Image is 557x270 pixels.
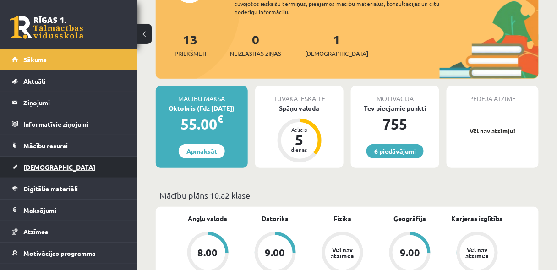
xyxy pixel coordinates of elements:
div: 5 [286,132,313,147]
div: Pēdējā atzīme [447,86,539,103]
a: Angļu valoda [188,214,228,223]
a: Ziņojumi [12,92,126,113]
div: Atlicis [286,127,313,132]
a: Karjeras izglītība [452,214,503,223]
span: € [217,112,223,125]
a: Spāņu valoda Atlicis 5 dienas [255,103,344,164]
div: Vēl nav atzīmes [330,247,355,259]
span: Mācību resursi [23,141,68,150]
div: 55.00 [156,113,248,135]
a: Rīgas 1. Tālmācības vidusskola [10,16,83,39]
p: Mācību plāns 10.a2 klase [159,189,535,201]
legend: Informatīvie ziņojumi [23,113,126,135]
div: 8.00 [198,248,218,258]
a: Maksājumi [12,200,126,221]
span: Atzīmes [23,227,48,236]
a: Mācību resursi [12,135,126,156]
a: Motivācijas programma [12,243,126,264]
legend: Maksājumi [23,200,126,221]
span: Motivācijas programma [23,249,96,257]
a: 13Priekšmeti [175,31,206,58]
span: Sākums [23,55,47,64]
a: Informatīvie ziņojumi [12,113,126,135]
a: 0Neizlasītās ziņas [230,31,281,58]
div: Spāņu valoda [255,103,344,113]
a: 6 piedāvājumi [366,144,424,158]
span: Aktuāli [23,77,45,85]
div: dienas [286,147,313,152]
a: Datorika [262,214,289,223]
span: Neizlasītās ziņas [230,49,281,58]
a: Sākums [12,49,126,70]
p: Vēl nav atzīmju! [451,126,534,135]
span: [DEMOGRAPHIC_DATA] [305,49,368,58]
div: 9.00 [265,248,285,258]
a: Apmaksāt [179,144,225,158]
div: Motivācija [351,86,439,103]
a: [DEMOGRAPHIC_DATA] [12,157,126,178]
a: Digitālie materiāli [12,178,126,199]
div: Oktobris (līdz [DATE]) [156,103,248,113]
a: Ģeogrāfija [394,214,426,223]
div: Tuvākā ieskaite [255,86,344,103]
span: Priekšmeti [175,49,206,58]
div: 755 [351,113,439,135]
div: Mācību maksa [156,86,248,103]
div: Vēl nav atzīmes [464,247,490,259]
a: Atzīmes [12,221,126,242]
a: 1[DEMOGRAPHIC_DATA] [305,31,368,58]
div: 9.00 [400,248,420,258]
legend: Ziņojumi [23,92,126,113]
span: Digitālie materiāli [23,184,78,193]
span: [DEMOGRAPHIC_DATA] [23,163,95,171]
div: Tev pieejamie punkti [351,103,439,113]
a: Aktuāli [12,70,126,92]
a: Fizika [333,214,351,223]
